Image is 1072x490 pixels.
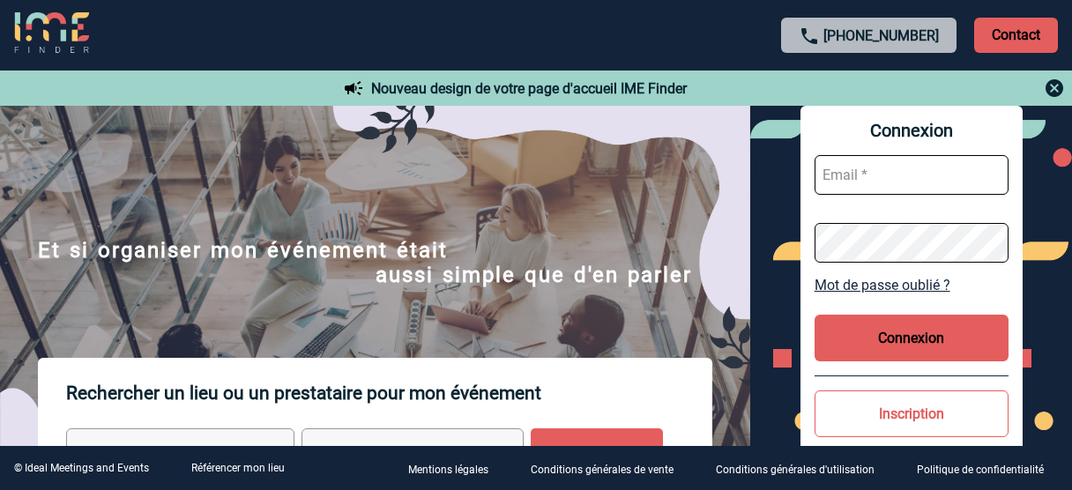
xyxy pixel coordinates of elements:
button: Connexion [815,315,1009,361]
a: [PHONE_NUMBER] [823,27,939,44]
p: Conditions générales d'utilisation [716,464,875,476]
input: Email * [815,155,1009,195]
p: Rechercher un lieu ou un prestataire pour mon événement [66,358,712,428]
p: Conditions générales de vente [531,464,674,476]
span: Connexion [815,120,1009,141]
p: Politique de confidentialité [917,464,1044,476]
a: Mot de passe oublié ? [815,277,1009,293]
a: Politique de confidentialité [903,460,1072,477]
p: Mentions légales [408,464,488,476]
button: Inscription [815,390,1009,437]
a: Référencer mon lieu [191,462,285,474]
a: Mentions légales [394,460,517,477]
div: © Ideal Meetings and Events [14,462,149,474]
a: Conditions générales d'utilisation [702,460,903,477]
input: Rechercher [531,428,663,478]
a: Conditions générales de vente [517,460,702,477]
img: call-24-px.png [799,26,820,47]
p: Contact [974,18,1058,53]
